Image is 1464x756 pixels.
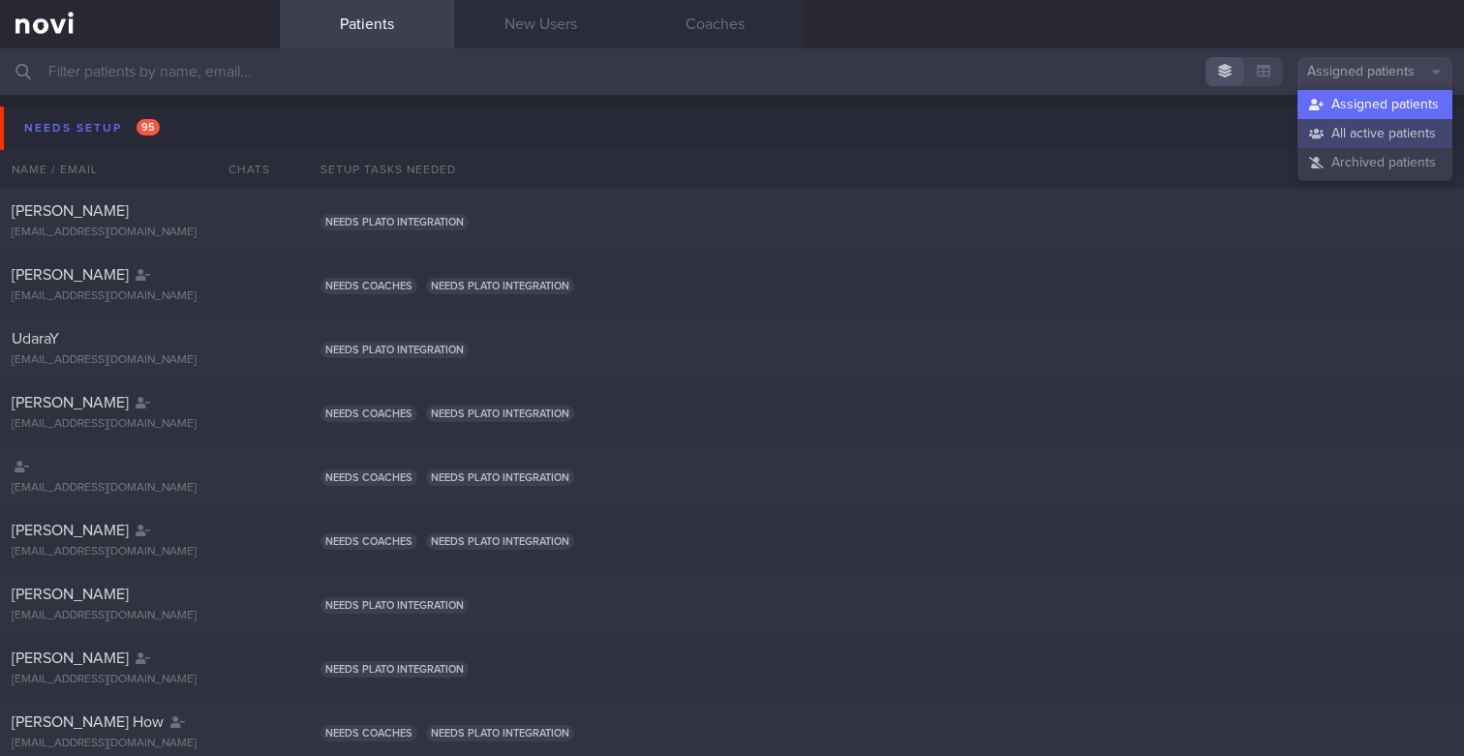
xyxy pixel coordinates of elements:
[309,150,1464,189] div: Setup tasks needed
[137,119,160,136] span: 95
[426,725,574,741] span: Needs plato integration
[12,289,268,304] div: [EMAIL_ADDRESS][DOMAIN_NAME]
[12,545,268,559] div: [EMAIL_ADDRESS][DOMAIN_NAME]
[12,267,129,283] span: [PERSON_NAME]
[320,725,417,741] span: Needs coaches
[12,737,268,751] div: [EMAIL_ADDRESS][DOMAIN_NAME]
[1297,90,1452,119] button: Assigned patients
[12,203,129,219] span: [PERSON_NAME]
[1297,57,1452,86] button: Assigned patients
[426,406,574,422] span: Needs plato integration
[320,278,417,294] span: Needs coaches
[12,395,129,410] span: [PERSON_NAME]
[320,597,469,614] span: Needs plato integration
[1297,119,1452,148] button: All active patients
[320,342,469,358] span: Needs plato integration
[202,150,280,189] div: Chats
[12,609,268,623] div: [EMAIL_ADDRESS][DOMAIN_NAME]
[12,417,268,432] div: [EMAIL_ADDRESS][DOMAIN_NAME]
[19,115,165,141] div: Needs setup
[12,481,268,496] div: [EMAIL_ADDRESS][DOMAIN_NAME]
[426,533,574,550] span: Needs plato integration
[320,469,417,486] span: Needs coaches
[320,214,469,230] span: Needs plato integration
[12,650,129,666] span: [PERSON_NAME]
[12,587,129,602] span: [PERSON_NAME]
[320,406,417,422] span: Needs coaches
[320,533,417,550] span: Needs coaches
[1297,148,1452,177] button: Archived patients
[12,353,268,368] div: [EMAIL_ADDRESS][DOMAIN_NAME]
[12,673,268,687] div: [EMAIL_ADDRESS][DOMAIN_NAME]
[12,331,59,347] span: UdaraY
[12,714,164,730] span: [PERSON_NAME] How
[12,523,129,538] span: [PERSON_NAME]
[320,661,469,678] span: Needs plato integration
[12,226,268,240] div: [EMAIL_ADDRESS][DOMAIN_NAME]
[426,278,574,294] span: Needs plato integration
[426,469,574,486] span: Needs plato integration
